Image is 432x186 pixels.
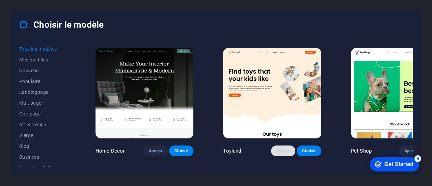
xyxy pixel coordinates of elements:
[19,68,66,73] span: Nouveau
[223,48,321,138] img: Toyland
[5,3,55,18] div: Get Started 5 items remaining, 0% complete
[19,79,66,84] span: Populaire
[19,130,66,141] button: Vierge
[169,145,193,156] button: Choisir
[351,148,372,154] p: Pet Shop
[19,98,66,108] button: Multipager
[96,148,125,154] p: Home Decor
[404,148,417,154] span: Aperçu
[19,46,66,52] span: Tous les modèles
[149,148,162,154] span: Aperçu
[399,145,423,156] button: Aperçu
[19,100,66,106] span: Multipager
[19,119,66,130] button: Art & Design
[19,76,66,87] button: Populaire
[19,143,66,149] span: Blog
[276,148,290,154] span: Aperçu
[20,7,49,14] div: Get Started
[19,87,66,98] button: Landingpage
[297,145,321,156] button: Choisir
[19,65,66,76] button: Nouveau
[143,145,168,156] button: Aperçu
[19,89,66,95] span: Landingpage
[19,141,66,152] button: Blog
[19,133,66,138] span: Vierge
[223,148,241,154] p: Toyland
[19,54,66,65] button: Mes modèles
[174,148,188,154] span: Choisir
[19,44,66,54] button: Tous les modèles
[19,108,66,119] button: One-page
[96,48,193,138] img: Home Decor
[19,122,66,127] span: Art & Design
[19,165,66,170] span: Éducation & Culture
[19,111,66,116] span: One-page
[19,152,66,162] button: Business
[271,145,295,156] button: Aperçu
[19,19,104,30] h4: Choisir le modèle
[302,148,316,154] span: Choisir
[19,57,66,62] span: Mes modèles
[19,162,66,173] button: Éducation & Culture
[50,1,57,8] div: 5
[19,154,66,160] span: Business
